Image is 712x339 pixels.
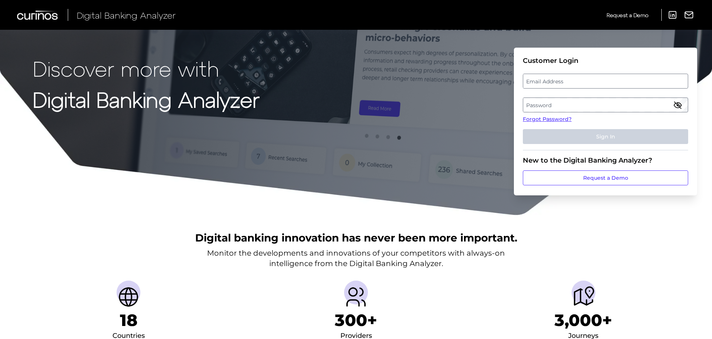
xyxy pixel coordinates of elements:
a: Request a Demo [523,170,688,185]
div: New to the Digital Banking Analyzer? [523,156,688,164]
span: Request a Demo [607,12,648,18]
a: Forgot Password? [523,115,688,123]
img: Providers [344,285,368,309]
img: Countries [117,285,140,309]
p: Discover more with [33,57,260,80]
span: Digital Banking Analyzer [77,10,176,20]
button: Sign In [523,129,688,144]
h2: Digital banking innovation has never been more important. [195,231,517,245]
h1: 300+ [335,310,377,330]
p: Monitor the developments and innovations of your competitors with always-on intelligence from the... [207,248,505,269]
a: Request a Demo [607,9,648,21]
div: Customer Login [523,57,688,65]
strong: Digital Banking Analyzer [33,87,260,112]
h1: 18 [120,310,137,330]
img: Curinos [17,10,59,20]
img: Journeys [572,285,595,309]
label: Email Address [523,74,687,88]
h1: 3,000+ [554,310,612,330]
label: Password [523,98,687,112]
